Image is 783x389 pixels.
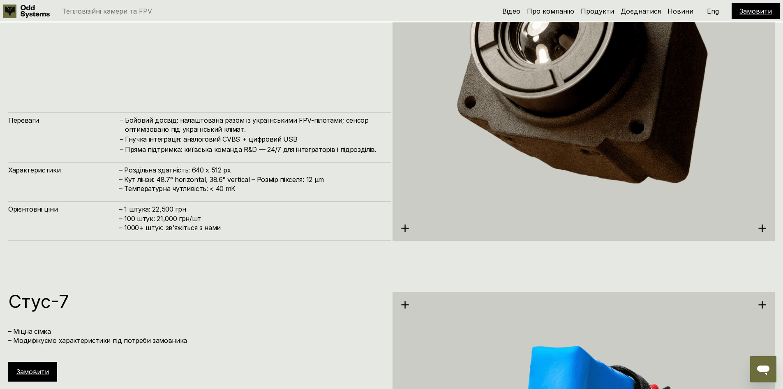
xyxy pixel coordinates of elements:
a: Замовити [739,7,772,15]
p: Тепловізійні камери та FPV [62,8,152,14]
h4: Орієнтовні ціни [8,205,119,214]
iframe: Button to launch messaging window, conversation in progress [750,356,776,382]
h4: – [120,144,123,154]
h4: Переваги [8,116,119,125]
h4: Пряма підтримка: київська команда R&D — 24/7 для інтеграторів і підрозділів. [125,145,383,154]
h4: Бойовий досвід: налаштована разом із українськими FPV-пілотами; сенсор оптимізовано під українськ... [125,116,383,134]
a: Продукти [581,7,614,15]
h4: – [120,134,123,143]
a: Замовити [16,368,49,376]
h4: Гнучка інтеграція: аналоговий CVBS + цифровий USB [125,135,383,144]
h4: – 1 штука: 22,500 грн – 100 штук: 21,000 грн/шт [119,205,383,232]
p: Eng [707,8,719,14]
h4: – Роздільна здатність: 640 x 512 px – Кут лінзи: 48.7° horizontal, 38.6° vertical – Розмір піксел... [119,165,383,193]
h1: Стус-7 [8,292,383,310]
a: Доєднатися [621,7,661,15]
h4: – Міцна сімка – Модифікуємо характеристики під потреби замовника [8,327,383,345]
h4: Характеристики [8,165,119,175]
span: – ⁠1000+ штук: звʼяжіться з нами [119,224,221,232]
a: Про компанію [527,7,574,15]
h4: – [120,115,123,124]
a: Новини [668,7,693,15]
a: Відео [502,7,520,15]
